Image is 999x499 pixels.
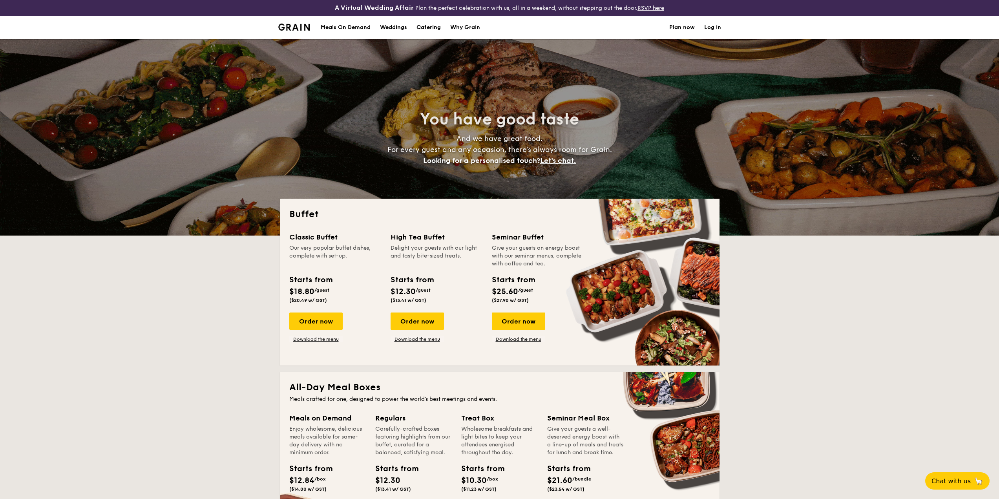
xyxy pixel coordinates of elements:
a: Log in [704,16,721,39]
div: Meals crafted for one, designed to power the world's best meetings and events. [289,395,710,403]
span: /box [314,476,326,482]
span: ($23.54 w/ GST) [547,486,584,492]
span: $18.80 [289,287,314,296]
span: $12.30 [391,287,416,296]
span: ($13.41 w/ GST) [391,298,426,303]
div: Meals on Demand [289,413,366,424]
span: $12.30 [375,476,400,485]
span: ($20.49 w/ GST) [289,298,327,303]
span: /guest [416,287,431,293]
div: Classic Buffet [289,232,381,243]
span: 🦙 [974,477,983,486]
a: RSVP here [637,5,664,11]
span: /bundle [572,476,591,482]
div: Seminar Buffet [492,232,584,243]
span: $21.60 [547,476,572,485]
a: Logotype [278,24,310,31]
span: /guest [314,287,329,293]
a: Plan now [669,16,695,39]
h4: A Virtual Wedding Affair [335,3,414,13]
div: Starts from [289,274,332,286]
h2: All-Day Meal Boxes [289,381,710,394]
div: Meals On Demand [321,16,371,39]
div: Starts from [492,274,535,286]
div: Treat Box [461,413,538,424]
h1: Catering [416,16,441,39]
div: Starts from [461,463,497,475]
div: Wholesome breakfasts and light bites to keep your attendees energised throughout the day. [461,425,538,457]
span: $25.60 [492,287,518,296]
div: Delight your guests with our light and tasty bite-sized treats. [391,244,482,268]
div: Give your guests an energy boost with our seminar menus, complete with coffee and tea. [492,244,584,268]
span: $12.84 [289,476,314,485]
a: Weddings [375,16,412,39]
a: Meals On Demand [316,16,375,39]
a: Download the menu [492,336,545,342]
div: Why Grain [450,16,480,39]
div: Order now [289,313,343,330]
span: ($14.00 w/ GST) [289,486,327,492]
span: ($13.41 w/ GST) [375,486,411,492]
div: Starts from [289,463,325,475]
div: Enjoy wholesome, delicious meals available for same-day delivery with no minimum order. [289,425,366,457]
span: You have good taste [420,110,579,129]
span: Looking for a personalised touch? [423,156,540,165]
div: Order now [391,313,444,330]
span: /box [487,476,498,482]
button: Chat with us🦙 [925,472,990,490]
img: Grain [278,24,310,31]
span: And we have great food. For every guest and any occasion, there’s always room for Grain. [387,134,612,165]
div: High Tea Buffet [391,232,482,243]
div: Seminar Meal Box [547,413,624,424]
div: Order now [492,313,545,330]
span: ($27.90 w/ GST) [492,298,529,303]
a: Why Grain [446,16,485,39]
span: Chat with us [931,477,971,485]
span: Let's chat. [540,156,576,165]
div: Starts from [391,274,433,286]
h2: Buffet [289,208,710,221]
div: Weddings [380,16,407,39]
div: Our very popular buffet dishes, complete with set-up. [289,244,381,268]
div: Regulars [375,413,452,424]
a: Catering [412,16,446,39]
a: Download the menu [391,336,444,342]
span: $10.30 [461,476,487,485]
div: Plan the perfect celebration with us, all in a weekend, without stepping out the door. [274,3,726,13]
a: Download the menu [289,336,343,342]
div: Carefully-crafted boxes featuring highlights from our buffet, curated for a balanced, satisfying ... [375,425,452,457]
div: Starts from [375,463,411,475]
div: Give your guests a well-deserved energy boost with a line-up of meals and treats for lunch and br... [547,425,624,457]
span: ($11.23 w/ GST) [461,486,497,492]
div: Starts from [547,463,583,475]
span: /guest [518,287,533,293]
